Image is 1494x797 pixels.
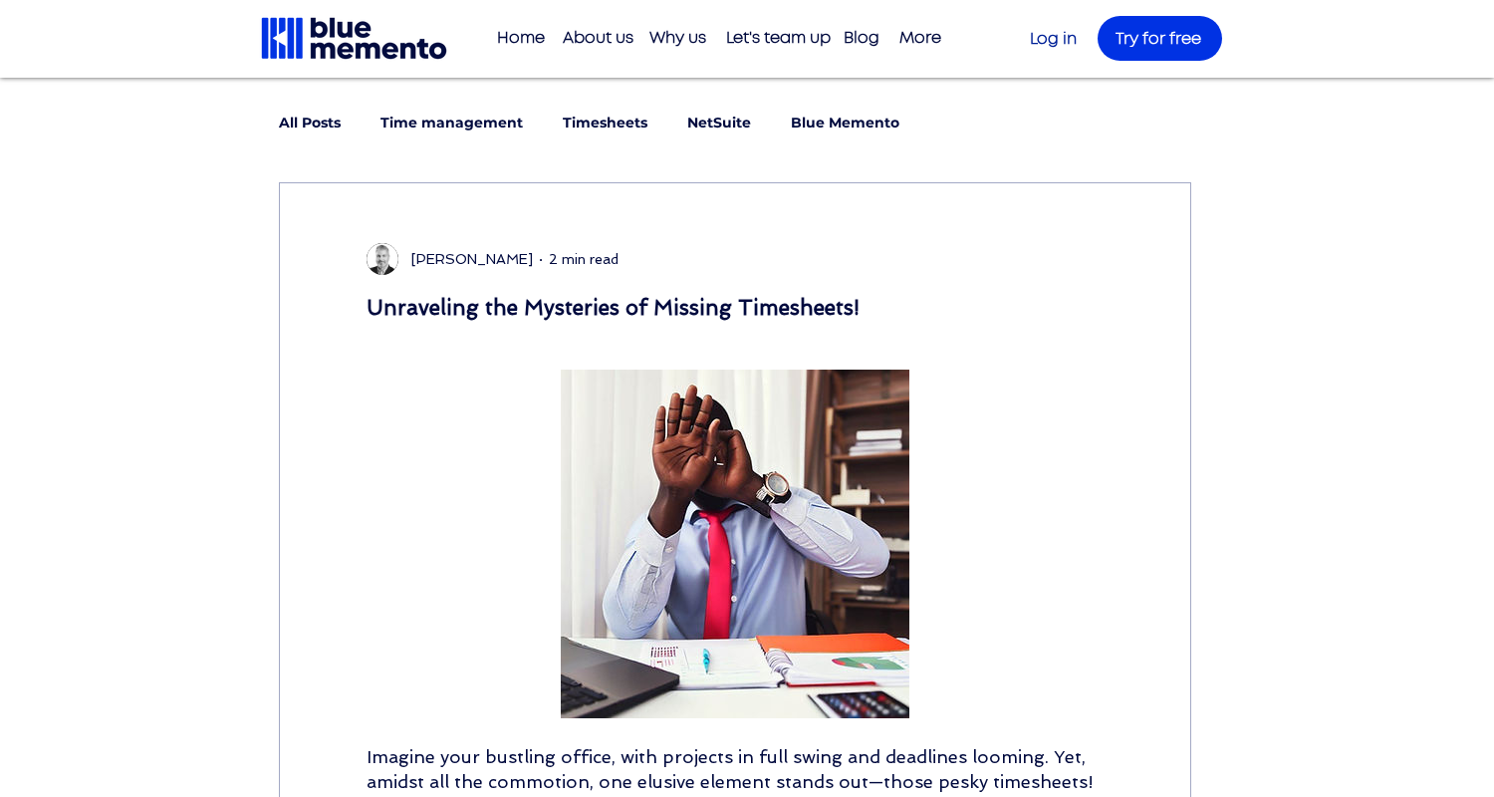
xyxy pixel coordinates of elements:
[276,83,1175,162] nav: Blog
[553,22,639,55] a: About us
[1116,31,1201,47] span: Try for free
[279,114,341,133] a: All Posts
[639,22,716,55] a: Why us
[716,22,841,55] p: Let's team up
[367,293,1104,322] h1: Unraveling the Mysteries of Missing Timesheets!
[549,251,619,267] span: 2 min read
[687,114,751,133] a: NetSuite
[487,22,553,55] a: Home
[834,22,889,55] a: Blog
[563,114,647,133] a: Timesheets
[259,15,449,62] img: Blue Memento black logo
[487,22,951,55] nav: Site
[553,22,643,55] p: About us
[1098,16,1222,61] a: Try for free
[716,22,834,55] a: Let's team up
[889,22,951,55] p: More
[487,22,555,55] p: Home
[791,114,899,133] a: Blue Memento
[380,114,523,133] a: Time management
[561,370,909,718] img: ree
[1030,31,1077,47] a: Log in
